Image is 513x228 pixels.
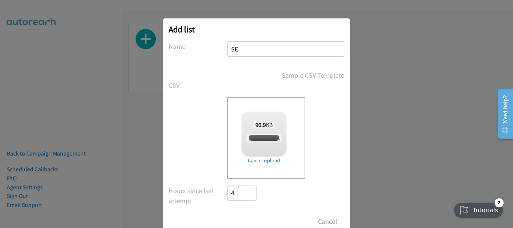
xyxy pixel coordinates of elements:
[450,195,507,222] iframe: Checklist
[169,80,227,91] label: CSV
[169,41,227,51] label: Name
[246,134,502,142] span: [PERSON_NAME] + Pulse Transmission [PERSON_NAME] Electric Edge Secure Power - MM [GEOGRAPHIC_DATA...
[491,84,513,144] iframe: Resource Center
[255,121,266,128] strong: 90.9
[282,70,344,80] a: Sample CSV Template
[169,24,344,35] h2: Add list
[253,121,275,128] span: KB
[169,186,227,206] label: Hours since last attempt
[241,157,287,165] a: Cancel upload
